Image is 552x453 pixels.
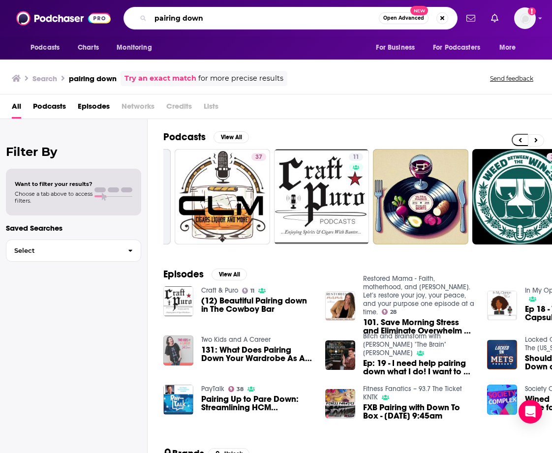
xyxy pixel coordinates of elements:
[363,332,446,357] a: Bitch and Brainstorm with Elaine "The Brain" Turso
[499,41,516,55] span: More
[201,395,313,412] a: Pairing Up to Pare Down: Streamlining HCM Complexities
[163,286,193,316] img: (12) Beautiful Pairing down in The Cowboy Bar
[325,389,355,419] img: FXB Pairing with Down To Box - March 12th, 9:45am
[151,10,379,26] input: Search podcasts, credits, & more...
[325,291,355,321] img: 101. Save Morning Stress and Eliminate Overwhelm by Pairing Down Your Closets
[427,38,494,57] button: open menu
[214,131,249,143] button: View All
[528,7,536,15] svg: Add a profile image
[201,335,271,344] a: Two Kids and A Career
[163,268,204,280] h2: Episodes
[163,385,193,415] img: Pairing Up to Pare Down: Streamlining HCM Complexities
[487,385,517,415] img: Wined Down Wednesday: Res Wine food pairing
[382,309,397,315] a: 28
[383,16,424,21] span: Open Advanced
[163,268,247,280] a: EpisodesView All
[201,286,238,295] a: Craft & Puro
[514,7,536,29] span: Logged in as shcarlos
[12,98,21,119] a: All
[363,318,475,335] a: 101. Save Morning Stress and Eliminate Overwhelm by Pairing Down Your Closets
[212,269,247,280] button: View All
[78,98,110,119] a: Episodes
[6,247,120,254] span: Select
[201,385,224,393] a: PayTalk
[363,403,475,420] span: FXB Pairing with Down To Box - [DATE] 9:45am
[6,145,141,159] h2: Filter By
[487,10,502,27] a: Show notifications dropdown
[166,98,192,119] span: Credits
[514,7,536,29] button: Show profile menu
[242,288,255,294] a: 11
[487,74,536,83] button: Send feedback
[363,385,462,401] a: Fitness Fanatics – 93.7 The Ticket KNTK
[124,73,196,84] a: Try an exact match
[349,153,363,161] a: 11
[487,291,517,321] img: Ep 18 - Word up Wednesday - Capsule Wardrobe and Pairing Down
[78,41,99,55] span: Charts
[363,403,475,420] a: FXB Pairing with Down To Box - March 12th, 9:45am
[204,98,218,119] span: Lists
[163,131,249,143] a: PodcastsView All
[33,98,66,119] a: Podcasts
[519,400,542,423] div: Open Intercom Messenger
[175,149,270,244] a: 37
[410,6,428,15] span: New
[32,74,57,83] h3: Search
[201,346,313,362] a: 131: What Does Pairing Down Your Wardrobe As A New Mom Look Like?
[110,38,164,57] button: open menu
[69,74,117,83] h3: pairing down
[6,240,141,262] button: Select
[123,7,458,30] div: Search podcasts, credits, & more...
[379,12,429,24] button: Open AdvancedNew
[71,38,105,57] a: Charts
[353,152,359,162] span: 11
[251,153,266,161] a: 37
[198,73,283,84] span: for more precise results
[514,7,536,29] img: User Profile
[363,274,474,316] a: Restored Mama - Faith, motherhood, and messy grace. Let’s restore your joy, your peace, and your ...
[24,38,72,57] button: open menu
[255,152,262,162] span: 37
[117,41,152,55] span: Monitoring
[376,41,415,55] span: For Business
[201,297,313,313] a: (12) Beautiful Pairing down in The Cowboy Bar
[6,223,141,233] p: Saved Searches
[163,131,206,143] h2: Podcasts
[228,386,244,392] a: 38
[274,149,369,244] a: 11
[250,289,254,293] span: 11
[363,359,475,376] a: Ep: 19 - I need help pairing down what I do! I want to do it all!
[16,9,111,28] img: Podchaser - Follow, Share and Rate Podcasts
[325,340,355,370] img: Ep: 19 - I need help pairing down what I do! I want to do it all!
[163,335,193,365] img: 131: What Does Pairing Down Your Wardrobe As A New Mom Look Like?
[369,38,427,57] button: open menu
[433,41,480,55] span: For Podcasters
[462,10,479,27] a: Show notifications dropdown
[487,340,517,370] img: Should the Mets Double-Down on DeGrom/Scherzer Pairing?
[492,38,528,57] button: open menu
[15,181,92,187] span: Want to filter your results?
[390,310,397,314] span: 28
[15,190,92,204] span: Choose a tab above to access filters.
[31,41,60,55] span: Podcasts
[122,98,154,119] span: Networks
[237,387,244,392] span: 38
